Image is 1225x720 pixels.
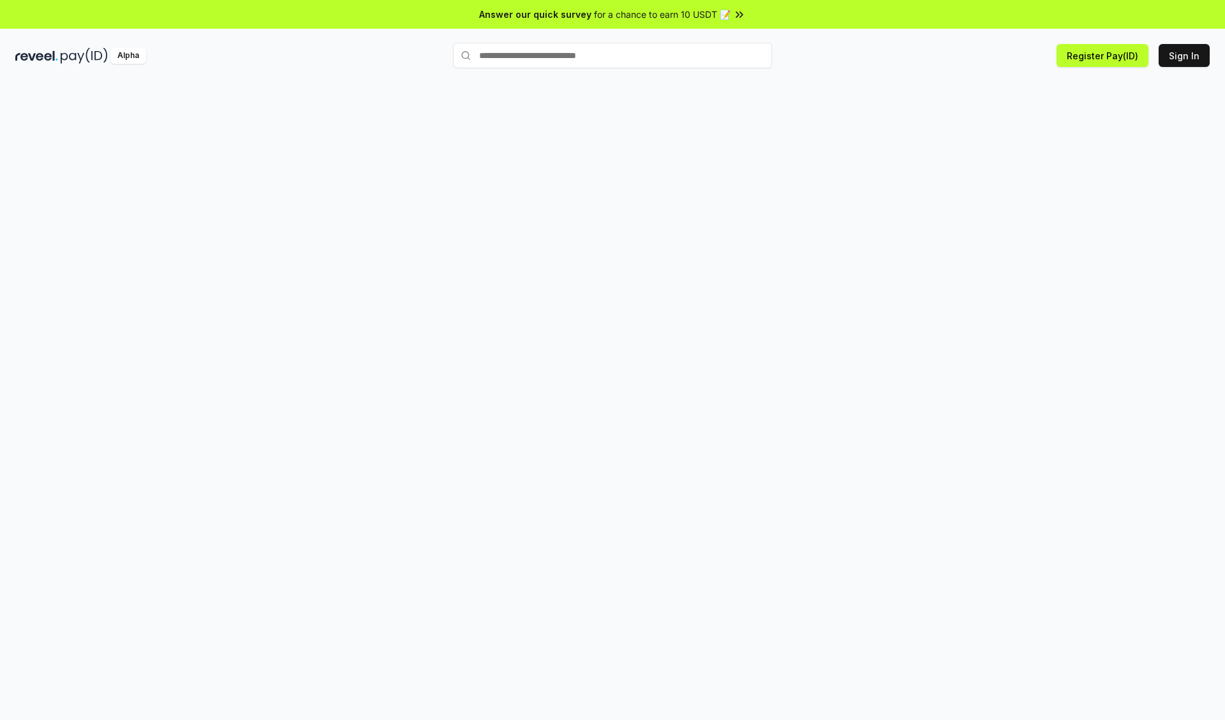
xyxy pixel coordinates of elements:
button: Sign In [1159,44,1210,67]
span: Answer our quick survey [479,8,591,21]
div: Alpha [110,48,146,64]
img: reveel_dark [15,48,58,64]
button: Register Pay(ID) [1057,44,1148,67]
span: for a chance to earn 10 USDT 📝 [594,8,731,21]
img: pay_id [61,48,108,64]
